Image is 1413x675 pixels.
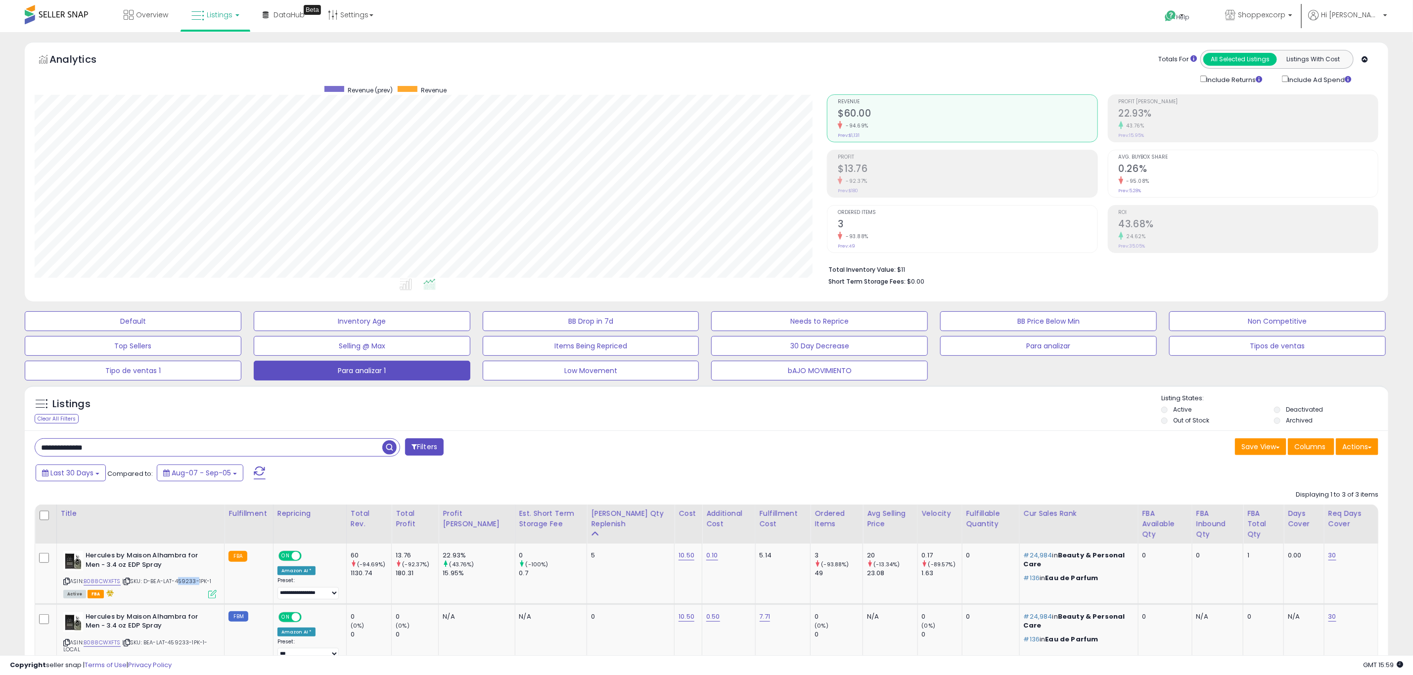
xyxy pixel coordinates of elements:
small: -93.88% [842,233,868,240]
button: All Selected Listings [1203,53,1277,66]
div: N/A [867,612,910,621]
span: Eau de Parfum [1046,634,1098,644]
div: Total Rev. [351,508,387,529]
div: 1 [1247,551,1276,560]
b: Hercules by Maison Alhambra for Men - 3.4 oz EDP Spray [86,612,206,633]
p: Listing States: [1161,394,1388,403]
button: Para analizar 1 [254,361,470,380]
span: #24,984 [1024,612,1052,621]
span: Beauty & Personal Care [1024,612,1125,630]
small: (0%) [396,622,410,630]
div: Est. Short Term Storage Fee [519,508,583,529]
button: Items Being Repriced [483,336,699,356]
div: ASIN: [63,612,217,665]
span: ON [279,552,292,560]
h2: $60.00 [838,108,1097,121]
div: 0 [1142,612,1185,621]
button: Needs to Reprice [711,311,928,331]
small: Prev: 49 [838,243,855,249]
a: 30 [1328,550,1336,560]
span: #136 [1024,634,1040,644]
button: Top Sellers [25,336,241,356]
div: 0 [591,612,667,621]
button: bAJO MOVIMIENTO [711,361,928,380]
button: BB Price Below Min [940,311,1157,331]
div: 49 [815,569,863,578]
div: FBA inbound Qty [1196,508,1239,540]
div: Preset: [277,577,339,599]
b: Hercules by Maison Alhambra for Men - 3.4 oz EDP Spray [86,551,206,572]
p: in [1024,574,1131,583]
span: OFF [300,552,316,560]
button: Last 30 Days [36,464,106,481]
div: Cur Sales Rank [1024,508,1134,519]
div: 0 [966,612,1012,621]
div: 0 [922,630,962,639]
h5: Listings [52,397,91,411]
span: $0.00 [907,277,924,286]
div: 1130.74 [351,569,391,578]
a: 10.50 [679,550,694,560]
h2: 22.93% [1119,108,1378,121]
span: Overview [136,10,168,20]
button: Selling @ Max [254,336,470,356]
small: (43.76%) [450,560,474,568]
small: (0%) [351,622,365,630]
b: Total Inventory Value: [828,265,896,274]
span: Profit [838,155,1097,160]
img: 41W0AA0BgCL._SL40_.jpg [63,612,83,632]
div: ASIN: [63,551,217,597]
small: Prev: 35.05% [1119,243,1145,249]
span: DataHub [273,10,305,20]
label: Deactivated [1286,405,1323,414]
div: 0.00 [1288,551,1317,560]
span: All listings currently available for purchase on Amazon [63,590,86,598]
small: -92.37% [842,177,867,185]
div: Repricing [277,508,342,519]
li: $11 [828,263,1371,275]
div: 0.7 [519,569,587,578]
div: 0 [396,630,438,639]
button: Aug-07 - Sep-05 [157,464,243,481]
small: 24.62% [1123,233,1146,240]
div: N/A [1288,612,1317,621]
div: 60 [351,551,391,560]
a: Terms of Use [85,660,127,670]
small: FBA [228,551,247,562]
span: Compared to: [107,469,153,478]
div: Title [61,508,221,519]
div: 5 [591,551,667,560]
div: Fulfillment Cost [760,508,807,529]
div: Amazon AI * [277,566,316,575]
div: Total Profit [396,508,434,529]
span: | SKU: D-BEA-LAT-459233-1PK-1 [122,577,212,585]
button: Tipo de ventas 1 [25,361,241,380]
button: Actions [1336,438,1378,455]
span: Beauty & Personal Care [1024,550,1125,569]
div: 0 [1196,551,1236,560]
a: B088CWXFTS [84,577,121,586]
h2: 0.26% [1119,163,1378,176]
p: in [1024,635,1131,644]
div: 0 [1247,612,1276,621]
div: N/A [1196,612,1236,621]
label: Archived [1286,416,1313,424]
div: 23.08 [867,569,917,578]
small: Prev: $180 [838,188,858,194]
span: Aug-07 - Sep-05 [172,468,231,478]
div: 0 [966,551,1012,560]
span: ROI [1119,210,1378,215]
div: Fulfillment [228,508,269,519]
span: Profit [PERSON_NAME] [1119,99,1378,105]
button: Listings With Cost [1276,53,1350,66]
small: Prev: 15.95% [1119,132,1144,138]
div: Clear All Filters [35,414,79,423]
div: 3 [815,551,863,560]
div: 5.14 [760,551,803,560]
span: ON [279,613,292,621]
div: Totals For [1158,55,1197,64]
a: Hi [PERSON_NAME] [1308,10,1387,32]
label: Out of Stock [1173,416,1209,424]
div: Avg Selling Price [867,508,913,529]
b: Short Term Storage Fees: [828,277,906,286]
